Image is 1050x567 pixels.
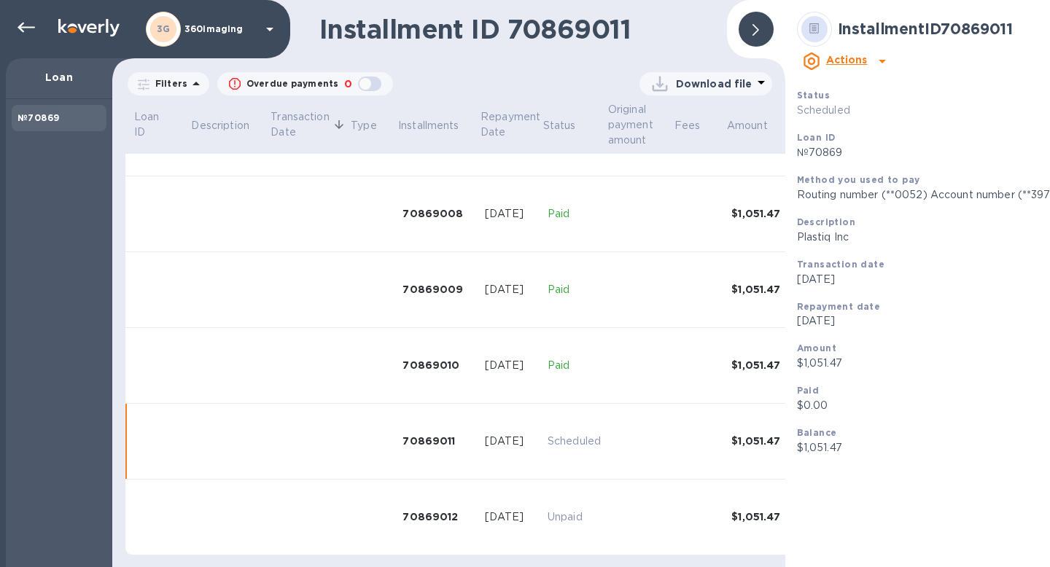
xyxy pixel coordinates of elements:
div: [DATE] [485,358,536,373]
b: №70869 [17,112,59,123]
b: Balance [797,427,837,438]
p: Loan ID [134,109,170,140]
p: Unpaid [548,509,601,525]
p: Type [351,118,377,133]
h1: Installment ID 70869011 [319,14,715,44]
div: $1,051.47 [731,434,787,448]
p: Paid [548,358,601,373]
div: [DATE] [485,206,536,222]
span: Loan ID [134,109,189,140]
p: Scheduled [548,434,601,449]
b: Loan ID [797,132,836,143]
p: Download file [676,77,752,91]
span: Fees [674,118,720,133]
b: Method you used to pay [797,174,920,185]
img: Logo [58,19,120,36]
b: Installment ID 70869011 [838,20,1013,38]
span: Type [351,118,396,133]
p: 360imaging [184,24,257,34]
p: Fees [674,118,701,133]
p: Amount [727,118,768,133]
div: 70869009 [402,282,473,297]
b: Amount [797,343,836,353]
div: 70869010 [402,358,473,372]
div: $1,051.47 [731,509,787,524]
p: 0 [344,77,352,92]
span: Installments [398,118,478,133]
span: Original payment amount [608,102,672,148]
p: Overdue payments [246,77,338,90]
b: Status [797,90,830,101]
div: $1,051.47 [731,206,787,221]
b: Transaction date [797,259,884,270]
p: Loan [17,70,101,85]
p: Original payment amount [608,102,653,148]
div: 70869011 [402,434,473,448]
div: $1,051.47 [731,358,787,372]
span: Amount [727,118,787,133]
div: 70869012 [402,509,473,524]
div: [DATE] [485,282,536,297]
p: Transaction Date [271,109,329,140]
p: Installments [398,118,459,133]
p: Paid [548,282,601,297]
span: Description [191,118,268,133]
b: Paid [797,385,820,396]
p: Paid [548,206,601,222]
div: 70869008 [402,206,473,221]
span: Transaction Date [271,109,348,140]
div: $1,051.47 [731,282,787,297]
p: Status [543,118,576,133]
div: [DATE] [485,509,536,525]
button: Overdue payments0 [217,72,393,95]
p: Filters [149,77,187,90]
p: Repayment Date [481,109,540,140]
div: [DATE] [485,434,536,449]
b: Repayment date [797,301,881,312]
b: Actions [826,54,868,66]
b: Description [797,216,855,227]
p: Description [191,118,249,133]
b: 3G [157,23,171,34]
